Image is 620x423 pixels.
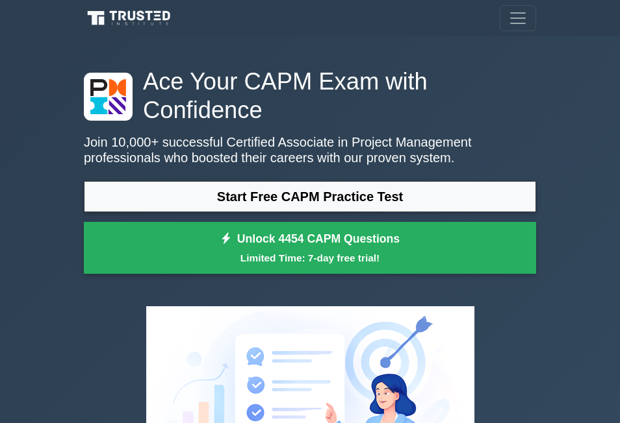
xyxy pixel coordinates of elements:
h1: Ace Your CAPM Exam with Confidence [84,67,536,124]
a: Unlock 4454 CAPM QuestionsLimited Time: 7-day free trial! [84,222,536,274]
a: Start Free CAPM Practice Test [84,181,536,212]
p: Join 10,000+ successful Certified Associate in Project Management professionals who boosted their... [84,134,536,165]
button: Toggle navigation [500,5,536,31]
small: Limited Time: 7-day free trial! [100,250,520,265]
